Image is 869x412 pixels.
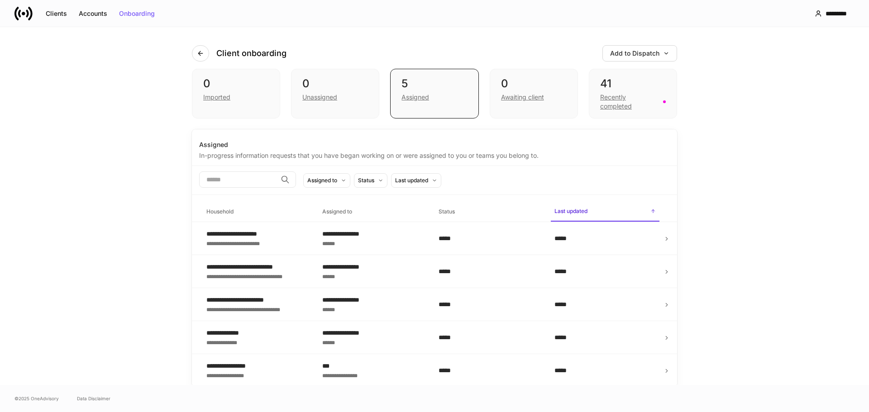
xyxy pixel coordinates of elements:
button: Clients [40,6,73,21]
div: Awaiting client [501,93,544,102]
h6: Household [206,207,234,216]
div: Assigned [199,140,670,149]
div: In-progress information requests that you have began working on or were assigned to you or teams ... [199,149,670,160]
div: Clients [46,10,67,17]
h4: Client onboarding [216,48,286,59]
span: Status [435,203,544,221]
div: Imported [203,93,230,102]
div: 41Recently completed [589,69,677,118]
h6: Assigned to [322,207,352,216]
button: Add to Dispatch [602,45,677,62]
button: Assigned to [303,173,350,188]
div: Last updated [395,176,428,185]
div: Recently completed [600,93,658,111]
div: 0Imported [192,69,280,118]
div: 5Assigned [390,69,478,118]
div: 5 [401,76,467,91]
button: Status [354,173,387,188]
div: Add to Dispatch [610,50,669,57]
div: Onboarding [119,10,155,17]
span: Household [203,203,311,221]
div: 41 [600,76,666,91]
div: Accounts [79,10,107,17]
button: Accounts [73,6,113,21]
span: © 2025 OneAdvisory [14,395,59,402]
div: 0 [501,76,567,91]
h6: Status [439,207,455,216]
button: Onboarding [113,6,161,21]
div: Assigned [401,93,429,102]
div: Status [358,176,374,185]
span: Last updated [551,202,659,222]
div: 0Awaiting client [490,69,578,118]
span: Assigned to [319,203,427,221]
div: 0 [203,76,269,91]
div: Assigned to [307,176,337,185]
div: 0 [302,76,368,91]
div: 0Unassigned [291,69,379,118]
a: Data Disclaimer [77,395,110,402]
button: Last updated [391,173,441,188]
h6: Last updated [554,207,587,215]
div: Unassigned [302,93,337,102]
